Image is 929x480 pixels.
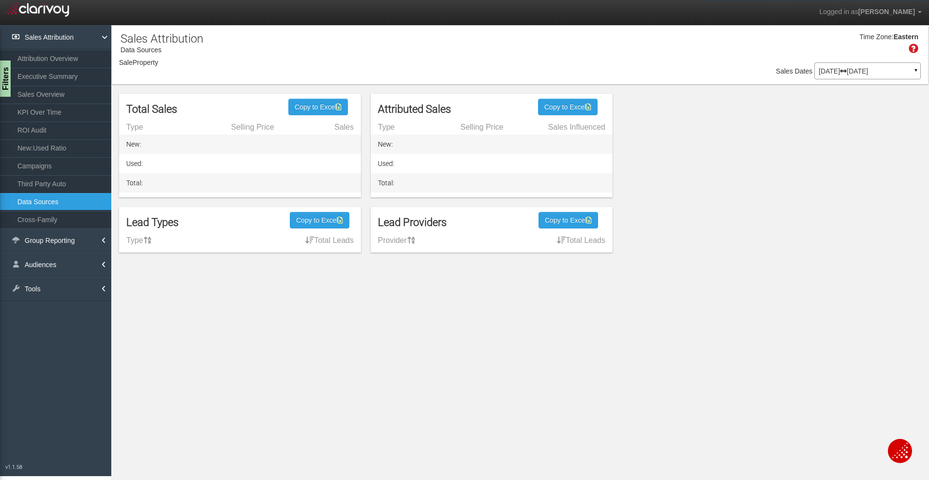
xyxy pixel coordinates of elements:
span: Sales [776,67,793,75]
th: Total Leads [196,233,361,248]
button: Copy to Excel [290,212,349,228]
a: ▼ [912,65,920,80]
button: Copy to Excel [288,99,348,115]
h5: Total Sales [119,104,177,115]
button: Copy to Excel [539,212,598,228]
span: Selling Price [460,123,503,131]
div: Time Zone: [856,32,893,42]
span: Sale [119,59,133,66]
h5: Attributed Sales [371,104,451,115]
td: New: [371,135,434,154]
td: New: [119,135,193,154]
td: Used: [119,154,193,173]
th: Type [119,120,193,135]
span: Sales Influenced [548,123,605,131]
td: Used: [371,154,434,173]
h5: Lead Providers [371,217,447,228]
span: Selling Price [231,123,274,131]
a: Logged in as[PERSON_NAME] [812,0,929,24]
span: Logged in as [819,8,858,15]
th: Provider [371,233,443,248]
h1: Sales Attribution [120,32,203,45]
h5: Lead Types [119,217,179,228]
div: Eastern [894,32,918,42]
th: Type [119,233,196,248]
th: Total Leads [443,233,613,248]
span: [PERSON_NAME] [858,8,915,15]
p: Data Sources [120,42,203,55]
span: Dates [795,67,813,75]
th: Type [371,120,434,135]
span: Sales [334,123,354,131]
button: Copy to Excel [538,99,598,115]
td: Total: [119,173,193,193]
p: [DATE] [DATE] [819,68,916,75]
td: Total: [371,173,434,193]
